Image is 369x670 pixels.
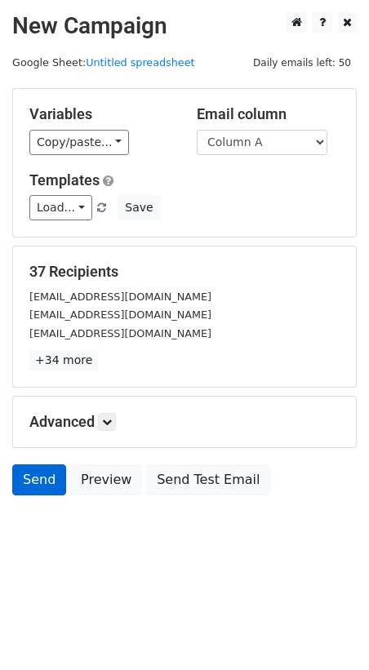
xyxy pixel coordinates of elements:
a: Templates [29,171,100,189]
h2: New Campaign [12,12,357,40]
small: [EMAIL_ADDRESS][DOMAIN_NAME] [29,327,211,339]
a: Load... [29,195,92,220]
h5: 37 Recipients [29,263,340,281]
a: Send [12,464,66,495]
iframe: Chat Widget [287,592,369,670]
small: [EMAIL_ADDRESS][DOMAIN_NAME] [29,308,211,321]
a: Send Test Email [146,464,270,495]
a: Daily emails left: 50 [247,56,357,69]
h5: Email column [197,105,340,123]
a: Preview [70,464,142,495]
small: Google Sheet: [12,56,195,69]
h5: Advanced [29,413,340,431]
a: Copy/paste... [29,130,129,155]
a: +34 more [29,350,98,370]
small: [EMAIL_ADDRESS][DOMAIN_NAME] [29,291,211,303]
span: Daily emails left: 50 [247,54,357,72]
h5: Variables [29,105,172,123]
button: Save [118,195,160,220]
a: Untitled spreadsheet [86,56,194,69]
